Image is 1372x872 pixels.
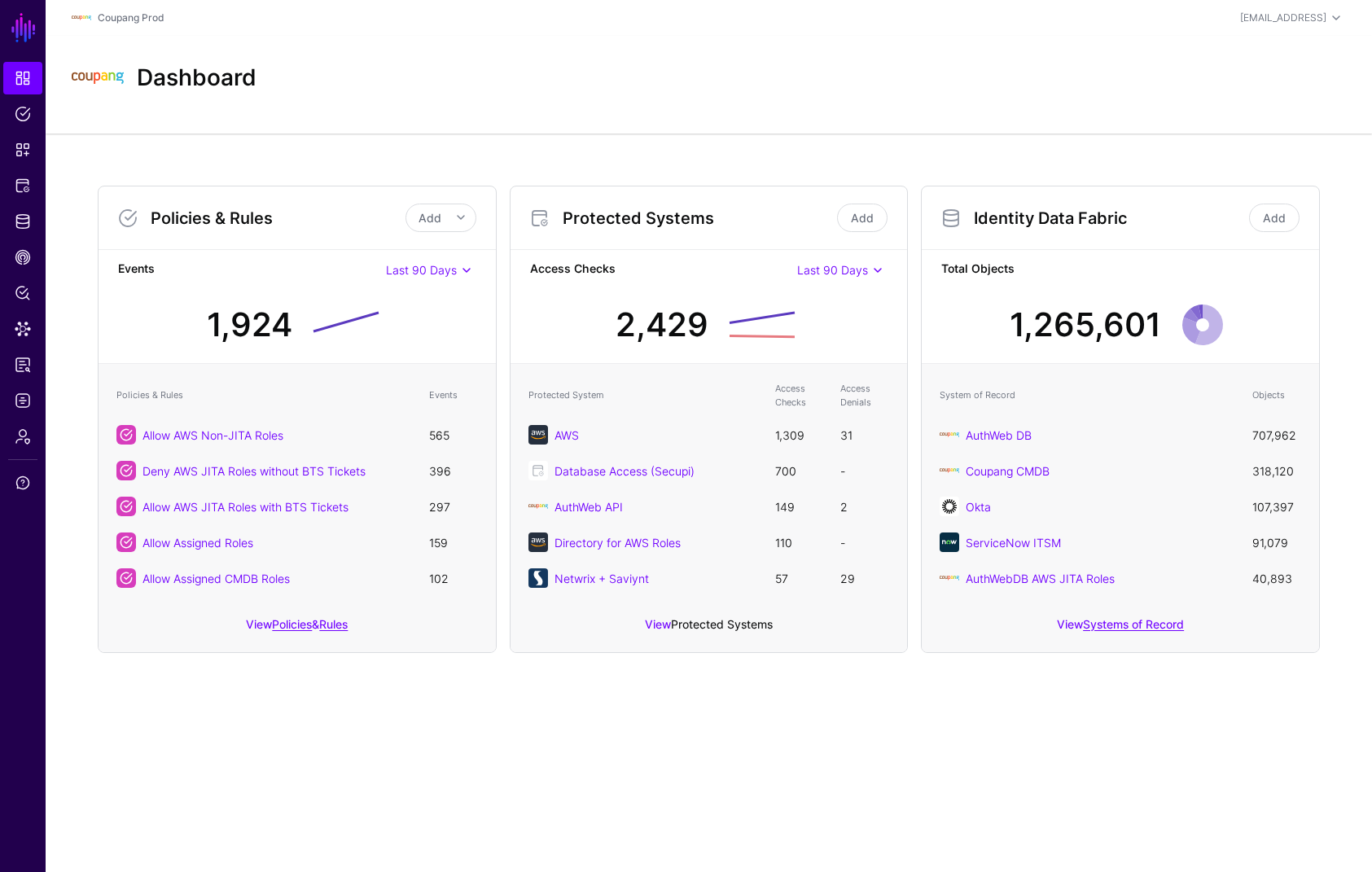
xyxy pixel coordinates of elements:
img: svg+xml;base64,PHN2ZyB3aWR0aD0iNjQiIGhlaWdodD0iNjQiIHZpZXdCb3g9IjAgMCA2NCA2NCIgZmlsbD0ibm9uZSIgeG... [528,425,548,445]
div: 1,265,601 [1010,300,1161,349]
a: Identity Data Fabric [3,205,42,238]
a: AWS [554,428,579,442]
a: Protected Systems [3,169,42,202]
th: Access Checks [767,374,832,417]
td: 297 [421,489,486,524]
h3: Identity Data Fabric [974,208,1246,228]
div: View & [99,606,496,652]
td: 565 [421,417,486,453]
td: 107,397 [1244,489,1309,524]
h2: Dashboard [137,64,256,92]
span: Add [419,211,441,225]
a: Admin [3,420,42,453]
a: Allow AWS Non-JITA Roles [142,428,283,442]
a: CAEP Hub [3,241,42,274]
th: Protected System [520,374,768,417]
span: Support [15,475,31,491]
a: Coupang CMDB [966,464,1050,478]
a: ServiceNow ITSM [966,536,1061,550]
img: svg+xml;base64,PHN2ZyB3aWR0aD0iNjQiIGhlaWdodD0iNjQiIHZpZXdCb3g9IjAgMCA2NCA2NCIgZmlsbD0ibm9uZSIgeG... [528,532,548,552]
span: CAEP Hub [15,249,31,265]
img: svg+xml;base64,PHN2ZyBpZD0iTG9nbyIgeG1sbnM9Imh0dHA6Ly93d3cudzMub3JnLzIwMDAvc3ZnIiB3aWR0aD0iMTIxLj... [940,425,959,445]
a: Dashboard [3,62,42,94]
img: svg+xml;base64,PD94bWwgdmVyc2lvbj0iMS4wIiBlbmNvZGluZz0idXRmLTgiPz4KPCEtLSBHZW5lcmF0b3I6IEFkb2JlIE... [528,568,548,588]
img: svg+xml;base64,PHN2ZyBpZD0iTG9nbyIgeG1sbnM9Imh0dHA6Ly93d3cudzMub3JnLzIwMDAvc3ZnIiB3aWR0aD0iMTIxLj... [72,8,91,28]
td: 1,309 [767,417,832,453]
a: Snippets [3,134,42,166]
span: Policy Lens [15,285,31,301]
img: svg+xml;base64,PHN2ZyB3aWR0aD0iNjQiIGhlaWdodD0iNjQiIHZpZXdCb3g9IjAgMCA2NCA2NCIgZmlsbD0ibm9uZSIgeG... [940,532,959,552]
td: 318,120 [1244,453,1309,489]
span: Snippets [15,142,31,158]
th: Policies & Rules [108,374,421,417]
a: AuthWeb API [554,500,623,514]
th: Objects [1244,374,1309,417]
td: - [832,453,897,489]
a: Okta [966,500,991,514]
a: AuthWeb DB [966,428,1032,442]
a: Access Reporting [3,348,42,381]
a: Add [837,204,888,232]
h3: Policies & Rules [151,208,405,228]
div: 2,429 [616,300,708,349]
strong: Total Objects [941,260,1300,280]
span: Protected Systems [15,177,31,194]
a: Netwrix + Saviynt [554,572,649,585]
span: Identity Data Fabric [15,213,31,230]
a: Systems of Record [1083,617,1184,631]
td: 31 [832,417,897,453]
div: 1,924 [207,300,292,349]
span: Logs [15,392,31,409]
a: Logs [3,384,42,417]
a: Database Access (Secupi) [554,464,695,478]
strong: Events [118,260,386,280]
span: Access Reporting [15,357,31,373]
h3: Protected Systems [563,208,835,228]
span: Last 90 Days [797,263,868,277]
a: Data Lens [3,313,42,345]
td: 700 [767,453,832,489]
a: Add [1249,204,1300,232]
a: Protected Systems [671,617,773,631]
a: Deny AWS JITA Roles without BTS Tickets [142,464,366,478]
div: View [922,606,1319,652]
img: svg+xml;base64,PHN2ZyBpZD0iTG9nbyIgeG1sbnM9Imh0dHA6Ly93d3cudzMub3JnLzIwMDAvc3ZnIiB3aWR0aD0iMTIxLj... [940,568,959,588]
th: Access Denials [832,374,897,417]
td: 396 [421,453,486,489]
th: System of Record [931,374,1244,417]
td: 91,079 [1244,524,1309,560]
div: [EMAIL_ADDRESS] [1240,11,1326,25]
td: 40,893 [1244,560,1309,596]
th: Events [421,374,486,417]
a: Rules [319,617,348,631]
a: Directory for AWS Roles [554,536,681,550]
td: 110 [767,524,832,560]
span: Last 90 Days [386,263,457,277]
span: Admin [15,428,31,445]
strong: Access Checks [530,260,798,280]
span: Policies [15,106,31,122]
a: Allow Assigned CMDB Roles [142,572,290,585]
td: 707,962 [1244,417,1309,453]
span: Dashboard [15,70,31,86]
td: 159 [421,524,486,560]
a: Coupang Prod [98,11,164,24]
a: AuthWebDB AWS JITA Roles [966,572,1115,585]
a: Allow AWS JITA Roles with BTS Tickets [142,500,348,514]
a: Policies [272,617,312,631]
span: Data Lens [15,321,31,337]
img: svg+xml;base64,PHN2ZyBpZD0iTG9nbyIgeG1sbnM9Imh0dHA6Ly93d3cudzMub3JnLzIwMDAvc3ZnIiB3aWR0aD0iMTIxLj... [528,497,548,516]
td: 29 [832,560,897,596]
a: Policies [3,98,42,130]
a: Allow Assigned Roles [142,536,253,550]
img: svg+xml;base64,PHN2ZyBpZD0iTG9nbyIgeG1sbnM9Imh0dHA6Ly93d3cudzMub3JnLzIwMDAvc3ZnIiB3aWR0aD0iMTIxLj... [72,52,124,104]
td: 57 [767,560,832,596]
a: Policy Lens [3,277,42,309]
td: 102 [421,560,486,596]
td: 2 [832,489,897,524]
img: svg+xml;base64,PHN2ZyB3aWR0aD0iNjQiIGhlaWdodD0iNjQiIHZpZXdCb3g9IjAgMCA2NCA2NCIgZmlsbD0ibm9uZSIgeG... [940,497,959,516]
td: - [832,524,897,560]
img: svg+xml;base64,PHN2ZyBpZD0iTG9nbyIgeG1sbnM9Imh0dHA6Ly93d3cudzMub3JnLzIwMDAvc3ZnIiB3aWR0aD0iMTIxLj... [940,461,959,480]
a: SGNL [10,10,37,46]
td: 149 [767,489,832,524]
